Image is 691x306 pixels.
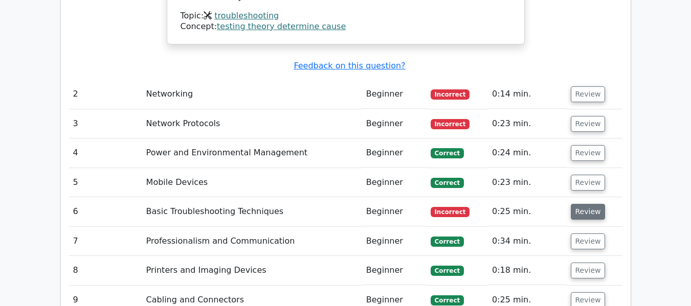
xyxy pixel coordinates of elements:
[431,119,470,129] span: Incorrect
[488,256,567,285] td: 0:18 min.
[488,168,567,197] td: 0:23 min.
[142,109,362,138] td: Network Protocols
[217,21,346,31] a: testing theory determine cause
[571,175,606,191] button: Review
[69,256,142,285] td: 8
[69,197,142,226] td: 6
[142,256,362,285] td: Printers and Imaging Devices
[362,197,427,226] td: Beginner
[69,168,142,197] td: 5
[294,61,405,70] a: Feedback on this question?
[571,233,606,249] button: Review
[431,207,470,217] span: Incorrect
[431,148,464,158] span: Correct
[431,266,464,276] span: Correct
[142,227,362,256] td: Professionalism and Communication
[362,168,427,197] td: Beginner
[142,138,362,168] td: Power and Environmental Management
[69,138,142,168] td: 4
[142,168,362,197] td: Mobile Devices
[362,138,427,168] td: Beginner
[571,204,606,220] button: Review
[362,80,427,109] td: Beginner
[362,227,427,256] td: Beginner
[362,256,427,285] td: Beginner
[69,109,142,138] td: 3
[214,11,279,20] a: troubleshooting
[488,227,567,256] td: 0:34 min.
[181,21,511,32] div: Concept:
[362,109,427,138] td: Beginner
[181,11,511,21] div: Topic:
[571,86,606,102] button: Review
[571,145,606,161] button: Review
[431,89,470,100] span: Incorrect
[142,80,362,109] td: Networking
[488,109,567,138] td: 0:23 min.
[488,138,567,168] td: 0:24 min.
[431,295,464,305] span: Correct
[69,80,142,109] td: 2
[571,116,606,132] button: Review
[69,227,142,256] td: 7
[571,263,606,278] button: Review
[488,197,567,226] td: 0:25 min.
[142,197,362,226] td: Basic Troubleshooting Techniques
[488,80,567,109] td: 0:14 min.
[431,178,464,188] span: Correct
[431,237,464,247] span: Correct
